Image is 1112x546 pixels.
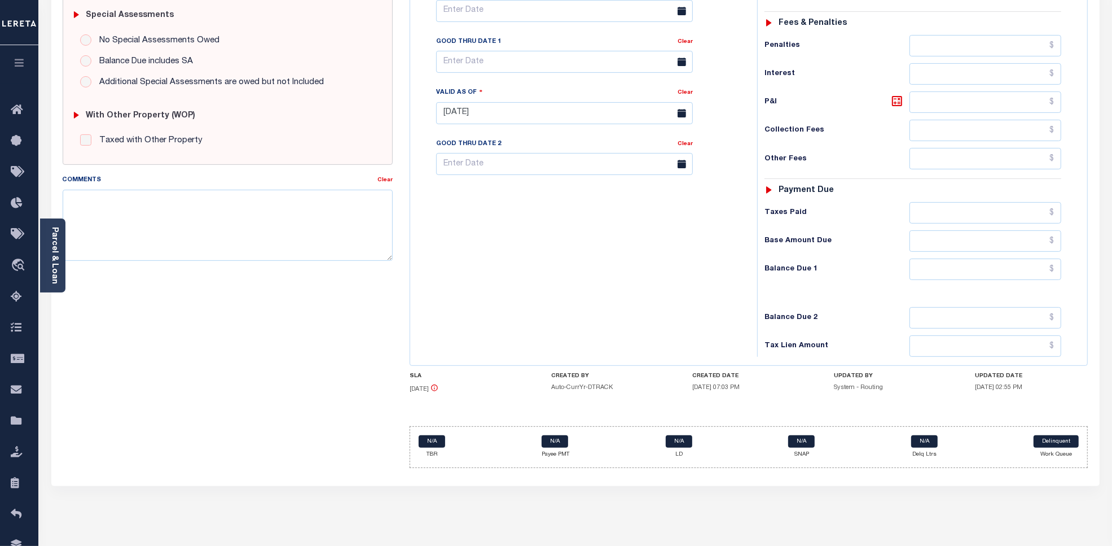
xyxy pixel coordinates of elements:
p: LD [666,451,692,459]
h6: P&I [764,94,909,110]
h6: with Other Property (WOP) [86,111,195,121]
label: Balance Due includes SA [94,55,193,68]
span: [DATE] [410,387,429,393]
h5: System - Routing [834,384,947,391]
a: N/A [911,435,938,448]
h6: Interest [764,69,909,78]
a: N/A [542,435,568,448]
p: Work Queue [1034,451,1079,459]
label: No Special Assessments Owed [94,34,219,47]
input: $ [909,91,1062,113]
a: Clear [377,177,393,183]
h4: UPDATED BY [834,373,947,379]
input: $ [909,259,1062,280]
h5: [DATE] 07:03 PM [692,384,805,391]
input: $ [909,35,1062,56]
h6: Payment due [779,186,834,195]
input: Enter Date [436,153,693,175]
a: Delinquent [1034,435,1079,448]
input: $ [909,307,1062,329]
h6: Tax Lien Amount [764,342,909,351]
a: Clear [678,90,693,95]
p: SNAP [788,451,815,459]
h6: Balance Due 1 [764,265,909,274]
label: Comments [63,176,102,185]
label: Taxed with Other Property [94,134,203,147]
h4: UPDATED DATE [975,373,1088,379]
p: TBR [419,451,445,459]
input: $ [909,335,1062,357]
h6: Other Fees [764,155,909,164]
input: Enter Date [436,51,693,73]
a: N/A [788,435,815,448]
a: N/A [666,435,692,448]
label: Good Thru Date 1 [436,37,501,47]
h6: Penalties [764,41,909,50]
a: N/A [419,435,445,448]
input: Enter Date [436,102,693,124]
p: Delq Ltrs [911,451,938,459]
h4: SLA [410,373,522,379]
h6: Balance Due 2 [764,313,909,322]
h4: CREATED BY [551,373,664,379]
i: travel_explore [11,259,29,273]
input: $ [909,120,1062,141]
h5: Auto-CurrYr-DTRACK [551,384,664,391]
h4: CREATED DATE [692,373,805,379]
input: $ [909,63,1062,85]
label: Valid as Of [436,87,482,98]
h6: Taxes Paid [764,208,909,217]
input: $ [909,148,1062,169]
h6: Fees & Penalties [779,19,847,28]
input: $ [909,230,1062,252]
a: Clear [678,141,693,147]
label: Additional Special Assessments are owed but not Included [94,76,324,89]
a: Parcel & Loan [50,227,58,284]
input: $ [909,202,1062,224]
h6: Special Assessments [86,11,174,20]
h5: [DATE] 02:55 PM [975,384,1088,391]
h6: Base Amount Due [764,237,909,246]
a: Clear [678,39,693,45]
h6: Collection Fees [764,126,909,135]
label: Good Thru Date 2 [436,139,501,149]
p: Payee PMT [542,451,569,459]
